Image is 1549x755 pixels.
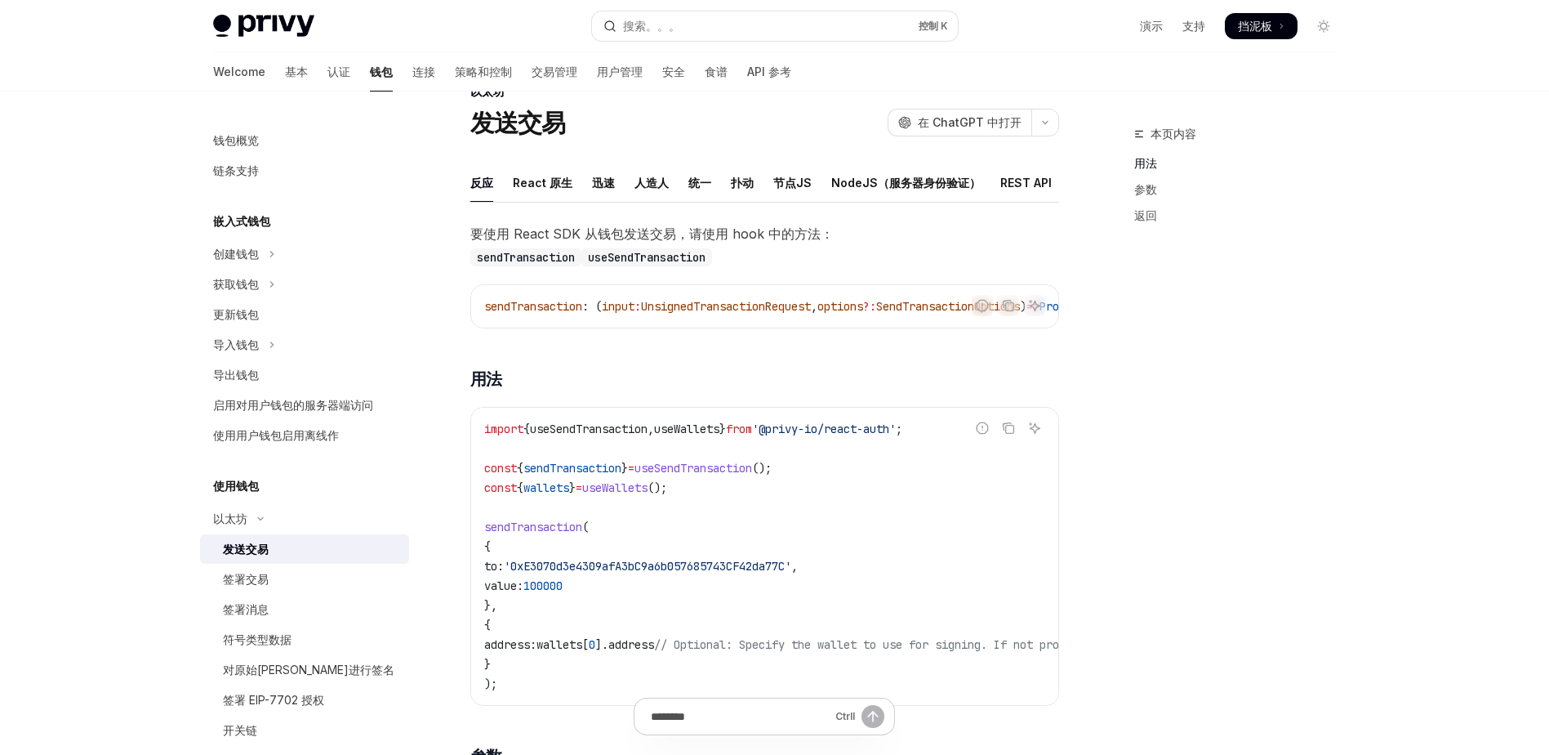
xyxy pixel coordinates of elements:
[370,64,393,80] font: 钱包
[747,52,791,92] a: API 参考
[484,520,582,534] span: sendTransaction
[582,637,589,652] span: [
[597,52,643,92] a: 用户管理
[285,64,308,80] font: 基本
[327,64,350,80] font: 认证
[484,677,497,691] span: );
[998,295,1019,316] button: 从代码块复制内容
[1311,13,1337,39] button: 切换深色模式
[513,173,572,193] font: React 原生
[1000,173,1052,193] font: REST API
[1134,176,1350,203] a: 参数
[719,422,726,436] span: }
[861,705,884,728] button: 发送消息
[1182,18,1205,34] a: 支持
[608,637,654,652] span: address
[648,422,654,436] span: ,
[576,480,582,495] span: =
[1151,124,1196,144] span: 本页内容
[595,637,608,652] span: ].
[752,461,772,476] span: ();
[504,559,791,574] span: '0xE3070d3e4309afA3bC9a6b057685743CF42da77C'
[597,64,643,80] font: 用户管理
[791,559,798,574] span: ,
[370,52,393,92] a: 钱包
[523,422,530,436] span: {
[470,226,834,242] font: 要使用 React SDK 从钱包发送交易，请使用 hook 中的方法：
[213,476,259,496] h5: 使用钱包
[589,637,595,652] span: 0
[517,480,523,495] span: {
[998,418,1019,439] button: 从代码块复制内容
[582,299,602,314] span: : (
[200,686,409,715] a: 签署 EIP-7702 授权
[602,299,634,314] span: input
[484,480,517,495] span: const
[223,570,269,589] div: 签署交易
[200,655,409,685] a: 对原始[PERSON_NAME]进行签名
[223,660,394,680] div: 对原始[PERSON_NAME]进行签名
[484,598,497,613] span: },
[213,305,259,324] div: 更新钱包
[200,126,409,155] a: 钱包概览
[455,52,512,92] a: 策略和控制
[569,480,576,495] span: }
[726,422,752,436] span: from
[223,721,257,740] div: 开关链
[223,630,292,650] div: 符号类型数据
[523,461,621,476] span: sendTransaction
[200,239,409,269] button: 切换 创建钱包部分
[651,699,829,735] input: 问一个问题...
[200,625,409,654] a: 符号类型数据
[213,52,265,92] a: Welcome
[200,300,409,329] a: 更新钱包
[200,156,409,185] a: 链条支持
[223,690,324,710] div: 签署 EIP-7702 授权
[592,173,615,193] font: 迅速
[1024,295,1045,316] button: 询问人工智能
[213,395,373,415] div: 启用对用户钱包的服务器端访问
[484,579,523,593] span: value:
[621,461,628,476] span: }
[817,299,863,314] span: options
[1024,418,1045,439] button: 询问人工智能
[581,248,712,266] code: useSendTransaction
[200,534,409,564] a: 发送交易
[213,64,265,80] font: Welcome
[200,391,409,420] a: 启用对用户钱包的服务器端访问
[1134,203,1350,229] a: 返回
[213,131,259,150] div: 钱包概览
[223,539,269,559] div: 发送交易
[213,212,270,231] h5: 嵌入式钱包
[484,461,517,476] span: const
[1140,18,1163,34] a: 演示
[876,299,1020,314] span: SendTransactionOptions
[918,114,1022,131] span: 在 ChatGPT 中打开
[1020,299,1026,314] span: )
[1134,150,1350,176] a: 用法
[628,461,634,476] span: =
[654,637,1301,652] span: // Optional: Specify the wallet to use for signing. If not provided, the first wallet will be used.
[223,600,269,619] div: 签署消息
[470,173,493,193] font: 反应
[919,20,948,33] span: 控制 K
[484,657,491,672] span: }
[484,422,523,436] span: import
[200,360,409,390] a: 导出钱包
[634,299,641,314] span: :
[896,422,902,436] span: ;
[484,559,504,574] span: to:
[470,83,1059,100] div: 以太坊
[831,173,981,193] font: NodeJS（服务器身份验证）
[200,270,409,299] button: 切换获取钱包部分
[530,422,648,436] span: useSendTransaction
[213,365,259,385] div: 导出钱包
[654,422,719,436] span: useWallets
[592,11,958,41] button: 打开搜索
[705,52,728,92] a: 食谱
[747,64,791,80] font: API 参考
[634,461,752,476] span: useSendTransaction
[888,109,1031,136] button: 在 ChatGPT 中打开
[582,520,589,534] span: (
[213,161,259,181] div: 链条支持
